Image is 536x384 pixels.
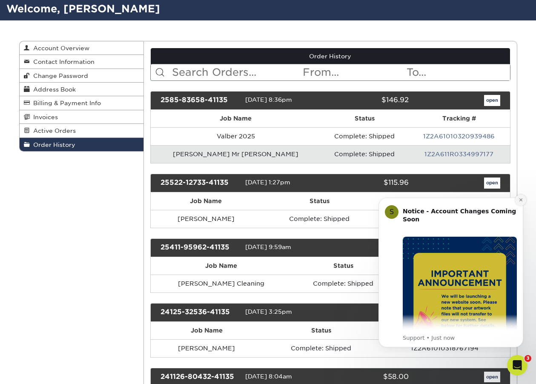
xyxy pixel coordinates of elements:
[151,210,261,228] td: [PERSON_NAME]
[245,373,292,380] span: [DATE] 8:04am
[154,242,245,253] div: 25411-95962-41135
[30,100,101,106] span: Billing & Payment Info
[302,64,406,80] input: From...
[151,275,292,292] td: [PERSON_NAME] Cleaning
[261,210,378,228] td: Complete: Shipped
[321,145,408,163] td: Complete: Shipped
[262,322,380,339] th: Status
[20,69,144,83] a: Change Password
[151,48,510,64] a: Order History
[30,45,89,52] span: Account Overview
[366,190,536,352] iframe: Intercom notifications message
[151,339,262,357] td: [PERSON_NAME]
[324,372,415,383] div: $58.00
[406,64,510,80] input: To...
[151,127,321,145] td: Valber 2025
[245,244,291,250] span: [DATE] 9:59am
[20,96,144,110] a: Billing & Payment Info
[484,372,500,383] a: open
[30,141,75,148] span: Order History
[292,275,395,292] td: Complete: Shipped
[154,178,245,189] div: 25522-12733-41135
[484,178,500,189] a: open
[30,58,95,65] span: Contact Information
[292,257,395,275] th: Status
[20,55,144,69] a: Contact Information
[30,86,76,93] span: Address Book
[408,110,510,127] th: Tracking #
[525,355,531,362] span: 3
[261,192,378,210] th: Status
[154,307,245,318] div: 24125-32536-41135
[324,307,415,318] div: $58.00
[424,151,493,158] a: 1Z2A611R0334997177
[151,110,321,127] th: Job Name
[324,178,415,189] div: $115.96
[245,308,292,315] span: [DATE] 3:25pm
[321,110,408,127] th: Status
[262,339,380,357] td: Complete: Shipped
[245,179,290,186] span: [DATE] 1:27pm
[423,133,495,140] a: 1Z2A61010320939486
[154,372,245,383] div: 241126-80432-41135
[30,72,88,79] span: Change Password
[484,95,500,106] a: open
[20,41,144,55] a: Account Overview
[321,127,408,145] td: Complete: Shipped
[154,95,245,106] div: 2585-83658-41135
[151,257,292,275] th: Job Name
[30,127,76,134] span: Active Orders
[151,145,321,163] td: [PERSON_NAME] Mr [PERSON_NAME]
[20,138,144,151] a: Order History
[20,83,144,96] a: Address Book
[30,114,58,120] span: Invoices
[20,124,144,138] a: Active Orders
[245,96,292,103] span: [DATE] 8:36pm
[324,242,415,253] div: $27.84
[507,355,527,375] iframe: Intercom live chat
[171,64,302,80] input: Search Orders...
[20,110,144,124] a: Invoices
[151,322,262,339] th: Job Name
[151,192,261,210] th: Job Name
[324,95,415,106] div: $146.92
